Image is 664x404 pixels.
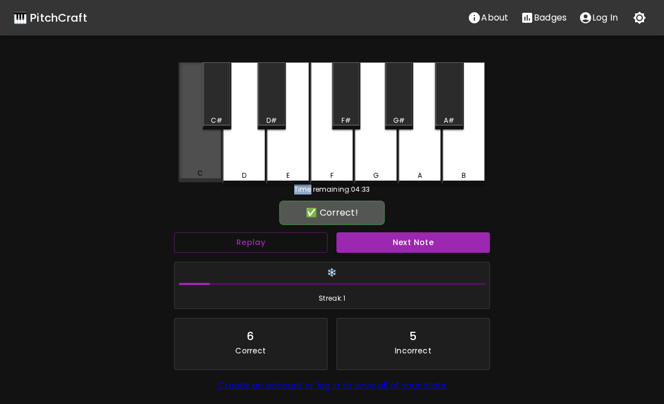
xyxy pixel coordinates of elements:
[197,168,203,178] div: C
[179,184,485,194] div: Time remaining: 04:33
[573,7,624,29] button: account of current user
[285,206,379,220] div: ✅ Correct!
[13,9,87,27] a: 🎹 PitchCraft
[211,116,222,126] div: C#
[592,11,618,24] p: Log In
[534,11,567,24] p: Badges
[247,327,254,345] div: 6
[418,171,422,181] div: A
[235,345,266,356] p: Correct
[336,232,490,253] button: Next Note
[330,171,334,181] div: F
[395,345,431,356] p: Incorrect
[242,171,246,181] div: D
[179,267,485,279] h6: ❄️
[341,116,351,126] div: F#
[179,293,485,304] span: Streak: 1
[444,116,454,126] div: A#
[462,171,466,181] div: B
[462,7,514,29] button: About
[373,171,379,181] div: G
[393,116,405,126] div: G#
[266,116,277,126] div: D#
[514,7,573,29] button: Stats
[286,171,290,181] div: E
[174,232,328,253] button: Replay
[218,379,447,392] a: Create an account or log in to save all of your stats
[481,11,508,24] p: About
[409,327,417,345] div: 5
